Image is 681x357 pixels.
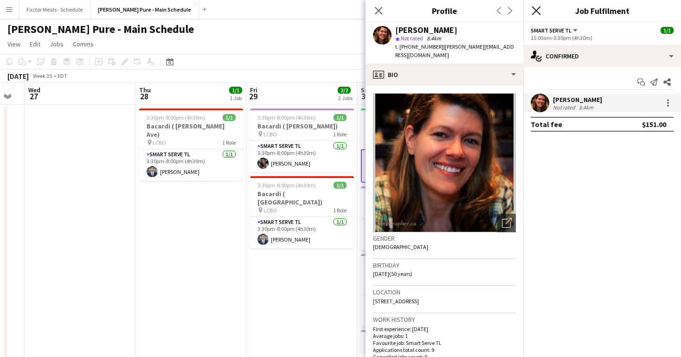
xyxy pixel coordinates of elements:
span: [DATE] (50 years) [373,270,412,277]
button: Smart Serve TL [531,27,579,34]
a: Comms [69,38,97,50]
h3: Bacardi ( [GEOGRAPHIC_DATA]) [250,190,354,206]
span: 3:30pm-8:00pm (4h30m) [147,114,205,121]
app-job-card: 3:30pm-8:00pm (4h30m)1/1Bacardi ( [PERSON_NAME] Ave) LCBO1 RoleSmart Serve TL1/13:30pm-8:00pm (4h... [139,108,243,181]
span: 30 [360,91,371,102]
app-job-card: 11:00am-3:30pm (4h30m)1/1[PERSON_NAME] ([PERSON_NAME]) LCBO1 RoleSmart Serve TL1/111:00am-3:30pm ... [361,108,465,183]
h1: [PERSON_NAME] Pure - Main Schedule [7,22,194,36]
span: 1/1 [223,114,236,121]
span: 1 Role [222,139,236,146]
div: [PERSON_NAME] [553,96,602,104]
div: Not rated [553,104,577,111]
div: [PERSON_NAME] [395,26,457,34]
span: t. [PHONE_NUMBER] [395,43,443,50]
div: EDT [58,72,67,79]
span: 28 [138,91,151,102]
span: | [PERSON_NAME][EMAIL_ADDRESS][DOMAIN_NAME] [395,43,514,58]
div: 1 Job [230,95,242,102]
span: 27 [27,91,40,102]
p: Average jobs: 1 [373,332,516,339]
h3: Gender [373,234,516,242]
h3: Bacardi ( [PERSON_NAME] Ave) [139,122,243,139]
h3: Profile [366,5,523,17]
span: Sat [361,86,371,94]
span: LCBO [263,131,277,138]
a: Edit [26,38,44,50]
span: Edit [30,40,40,48]
span: Comms [73,40,94,48]
div: Total fee [531,120,562,129]
div: Bio [366,64,523,86]
h3: Bacardi ([PERSON_NAME] Ave) [361,268,465,284]
span: 1/1 [229,87,242,94]
a: View [4,38,24,50]
h3: Location [373,288,516,296]
span: Smart Serve TL [531,27,572,34]
span: 1/1 [661,27,674,34]
app-card-role: Smart Serve TL1/13:30pm-8:00pm (4h30m)[PERSON_NAME] [139,149,243,181]
img: Crew avatar or photo [373,93,516,232]
app-card-role: Smart Serve TL1/13:30pm-8:00pm (4h30m)[PERSON_NAME] [250,141,354,172]
p: Favourite job: Smart Serve TL [373,339,516,346]
span: 3:30pm-8:00pm (4h30m) [257,182,316,189]
p: First experience: [DATE] [373,325,516,332]
app-card-role: Smart Serve TL1/13:30pm-8:00pm (4h30m)[PERSON_NAME] [361,219,465,250]
span: View [7,40,20,48]
span: Week 35 [31,72,54,79]
div: [DATE] [7,71,29,81]
app-job-card: 3:30pm-8:00pm (4h30m)1/1Bacardi ( [GEOGRAPHIC_DATA]) LCBO1 RoleSmart Serve TL1/13:30pm-8:00pm (4h... [250,176,354,249]
span: Thu [139,86,151,94]
app-card-role: Smart Serve TL1/13:30pm-8:00pm (4h30m)[PERSON_NAME] [250,217,354,249]
h3: Job Fulfilment [523,5,681,17]
app-card-role: Smart Serve TL1/13:30pm-8:00pm (4h30m)[PERSON_NAME] [361,295,465,326]
div: Open photos pop-in [497,214,516,232]
span: LCBO [263,207,277,214]
span: Jobs [50,40,64,48]
app-job-card: 3:30pm-8:00pm (4h30m)1/1Bacardi ([PERSON_NAME] Ave) LCBO1 RoleSmart Serve TL1/13:30pm-8:00pm (4h3... [361,254,465,326]
h3: Work history [373,315,516,324]
span: 1/1 [334,182,347,189]
h3: Bacardi ( [PERSON_NAME]) [250,122,354,130]
button: Factor Meals - Schedule [19,0,90,19]
app-card-role: Smart Serve TL1/111:00am-3:30pm (4h30m)[PERSON_NAME] [361,149,465,183]
span: [STREET_ADDRESS] [373,298,419,305]
div: 11:00am-3:30pm (4h30m) [531,34,674,41]
div: Confirmed [523,45,681,67]
span: 1/1 [334,114,347,121]
button: [PERSON_NAME] Pure - Main Schedule [90,0,199,19]
app-job-card: 3:30pm-8:00pm (4h30m)1/1Bacardi ( [PERSON_NAME]) LCBO1 RoleSmart Serve TL1/13:30pm-8:00pm (4h30m)... [250,108,354,172]
div: $151.00 [642,120,666,129]
span: LCBO [153,139,166,146]
p: Applications total count: 9 [373,346,516,353]
h3: Birthday [373,261,516,269]
span: 8.4km [425,35,443,42]
app-job-card: 3:30pm-8:00pm (4h30m)1/1Bacardi (Dufferin St) LCBO1 RoleSmart Serve TL1/13:30pm-8:00pm (4h30m)[PE... [361,186,465,250]
span: 1 Role [333,207,347,214]
div: 8.4km [577,104,595,111]
span: 29 [249,91,257,102]
span: Wed [28,86,40,94]
h3: [PERSON_NAME] ([PERSON_NAME]) [361,122,465,139]
span: 2/2 [338,87,351,94]
div: 2 Jobs [338,95,353,102]
span: Fri [250,86,257,94]
span: 3:30pm-8:00pm (4h30m) [257,114,316,121]
span: [DEMOGRAPHIC_DATA] [373,243,428,250]
h3: Bacardi (Dufferin St) [361,200,465,208]
span: 1 Role [333,131,347,138]
span: Not rated [401,35,423,42]
a: Jobs [46,38,67,50]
